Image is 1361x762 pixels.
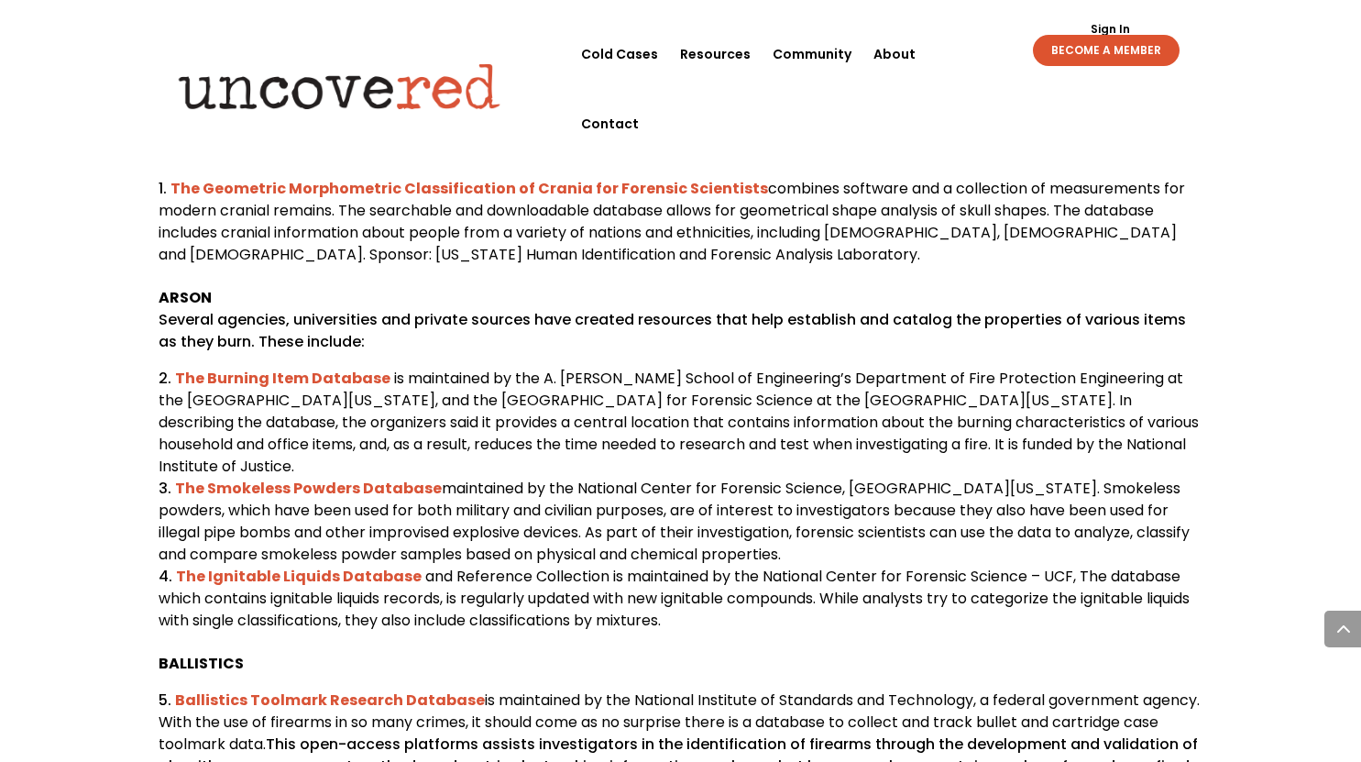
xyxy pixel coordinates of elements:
[159,653,244,674] b: BALLISTICS
[1081,24,1140,35] a: Sign In
[159,478,1190,565] span: maintained by the National Center for Forensic Science, [GEOGRAPHIC_DATA][US_STATE]. Smokeless po...
[658,610,661,631] span: .
[175,478,442,499] a: The Smokeless Powders Database
[175,368,394,389] a: The Burning Item Database
[425,566,623,587] span: and Reference Collection is
[175,690,485,711] a: Ballistics Toolmark Research Database
[159,178,1185,265] span: combines software and a collection of measurements for modern cranial remains. The searchable and...
[159,368,1199,477] span: is maintained by the A. [PERSON_NAME] School of Engineering’s Department of Fire Protection Engin...
[773,19,851,89] a: Community
[170,178,768,199] a: The Geometric Morphometric Classification of Crania for Forensic Scientists
[159,566,1190,631] span: maintained by the National Center for Forensic Science – UCF, The database which contains ignitab...
[159,690,1200,755] span: is maintained by the National Institute of Standards and Technology, a federal government agency....
[159,287,1203,368] p: Several agencies, universities and private sources have created resources that help establish and...
[581,19,658,89] a: Cold Cases
[1033,35,1180,66] a: BECOME A MEMBER
[581,89,639,159] a: Contact
[873,19,916,89] a: About
[175,368,390,389] b: The Burning Item Database
[176,566,422,587] a: The Ignitable Liquids Database
[159,287,212,308] b: ARSON
[680,19,751,89] a: Resources
[163,50,516,122] img: Uncovered logo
